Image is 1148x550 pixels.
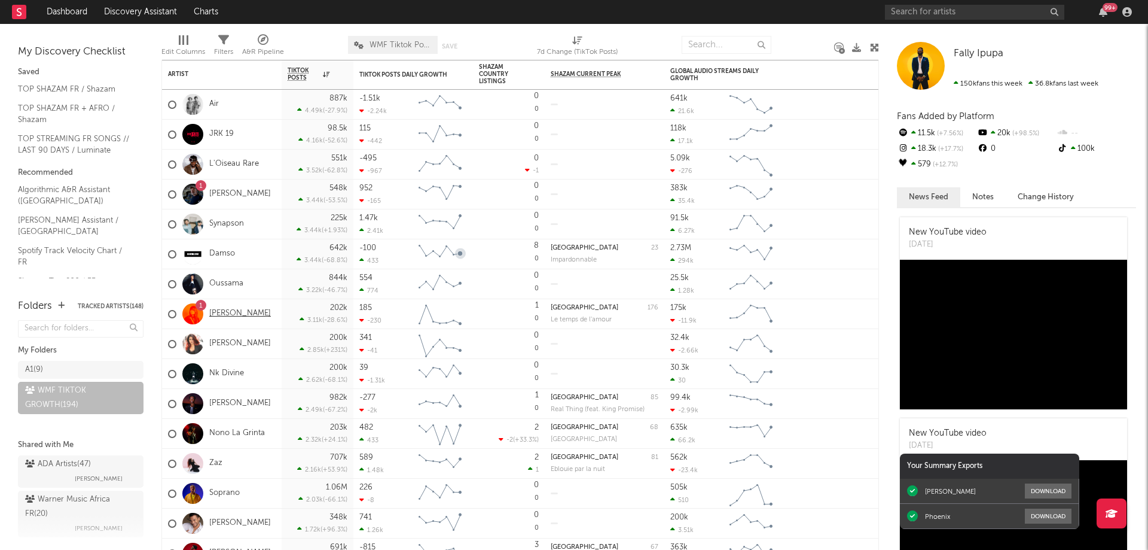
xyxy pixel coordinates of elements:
a: [PERSON_NAME] [209,399,271,409]
div: 383k [670,184,688,192]
div: -442 [359,137,382,145]
button: Notes [960,187,1006,207]
span: 2.85k [307,347,324,354]
span: 4.16k [306,138,323,144]
a: Spotify Track Velocity Chart / FR [18,244,132,269]
svg: Chart title [413,419,467,449]
a: Oussama [209,279,243,289]
div: 30.3k [670,364,689,372]
span: 4.49k [305,108,323,114]
div: 30 [670,376,686,384]
div: 0 [479,479,539,508]
div: 2 [535,454,539,461]
div: ( ) [297,226,347,234]
div: -2.24k [359,107,387,115]
div: ( ) [298,406,347,414]
div: New YouTube video [909,226,987,239]
div: 952 [359,184,373,192]
a: Air [209,99,219,110]
div: 200k [670,513,688,521]
div: 176 [648,304,658,312]
span: +7.56 % [935,130,963,137]
div: 0 [479,299,539,329]
div: -230 [359,317,381,324]
svg: Chart title [724,329,778,359]
div: 1.48k [359,466,384,474]
svg: Chart title [413,329,467,359]
div: 0 [534,511,539,519]
span: +12.7 % [931,162,958,168]
a: TOP SHAZAM FR / Shazam [18,83,132,96]
div: Saved [18,65,143,80]
div: 7d Change (TikTok Posts) [537,45,618,59]
svg: Chart title [413,389,467,419]
div: [GEOGRAPHIC_DATA] [551,394,618,401]
span: +33.3 % [515,437,537,443]
div: 707k [330,454,347,461]
div: -2.99k [670,406,698,414]
div: -276 [670,167,692,175]
span: -68.1 % [325,377,346,384]
div: 433 [359,257,378,265]
div: Greece [551,304,618,312]
div: Eblouie par la nuit [551,466,605,473]
span: 3.11k [307,317,322,324]
span: -28.6 % [324,317,346,324]
svg: Chart title [724,419,778,449]
span: WMF Tiktok Post Growth [370,41,432,49]
div: 1.28k [670,287,694,294]
span: Fally Ipupa [954,48,1003,59]
div: Real Thing (feat. King Promise) [551,406,645,414]
span: 1 [536,467,539,473]
div: 0 [534,122,539,130]
div: -277 [359,394,375,402]
span: +24.1 % [323,437,346,443]
div: 0 [479,90,539,119]
div: 20k [976,126,1056,141]
svg: Chart title [413,90,467,120]
span: -52.6 % [325,138,346,144]
svg: Chart title [724,209,778,239]
div: 348k [329,513,347,521]
a: Warner Music Africa FR(20)[PERSON_NAME] [18,491,143,537]
span: -1 [533,168,539,174]
svg: Chart title [413,239,467,269]
div: A1 ( 9 ) [25,363,43,377]
span: 2.32k [306,437,322,443]
span: 3.22k [306,287,322,294]
svg: Chart title [724,180,778,209]
div: 0 [479,239,539,269]
div: ( ) [300,346,347,354]
div: 2.41k [359,227,383,235]
div: 185 [359,304,372,312]
span: 3.44k [304,227,322,234]
div: Track Name: Impardonnable [551,256,597,264]
div: 226 [359,484,373,491]
div: 11.5k [897,126,976,141]
div: 0 [534,92,539,100]
div: [GEOGRAPHIC_DATA] [551,436,617,443]
div: ( ) [298,136,347,144]
div: 8 [534,242,539,250]
div: 635k [670,424,688,432]
svg: Chart title [724,509,778,539]
button: News Feed [897,187,960,207]
span: +1.93 % [323,227,346,234]
div: [GEOGRAPHIC_DATA] [551,305,618,311]
div: 6.27k [670,227,695,235]
div: ( ) [297,107,347,114]
div: 482 [359,424,373,432]
div: 562k [670,454,688,461]
div: 0 [976,141,1056,157]
div: France [551,424,618,432]
span: -53.5 % [325,197,346,204]
span: 2.49k [306,407,323,414]
span: [PERSON_NAME] [75,521,123,536]
div: Folders [18,299,52,314]
span: 36.8k fans last week [954,80,1098,87]
div: ( ) [298,196,347,204]
svg: Chart title [724,449,778,479]
button: Save [442,43,457,50]
div: 554 [359,274,373,282]
div: [GEOGRAPHIC_DATA] [551,424,618,431]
